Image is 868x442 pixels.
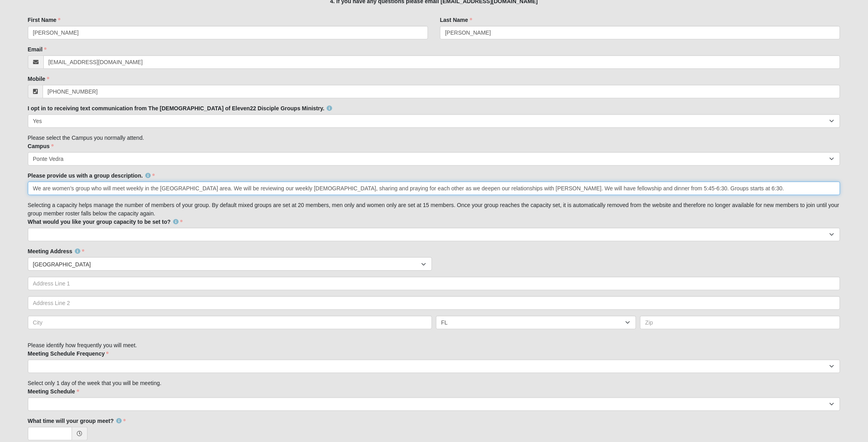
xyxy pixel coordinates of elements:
[28,316,432,329] input: City
[440,16,472,24] label: Last Name
[28,277,841,290] input: Address Line 1
[28,296,841,310] input: Address Line 2
[33,258,421,271] span: [GEOGRAPHIC_DATA]
[28,417,126,425] label: What time will your group meet?
[28,218,183,226] label: What would you like your group capacity to be set to?
[28,45,47,53] label: Email
[28,142,54,150] label: Campus
[28,104,333,112] label: I opt in to receiving text communication from The [DEMOGRAPHIC_DATA] of Eleven22 Disciple Groups ...
[28,172,155,180] label: Please provide us with a group description.
[28,387,79,395] label: Meeting Schedule
[28,247,84,255] label: Meeting Address
[28,16,60,24] label: First Name
[28,350,109,358] label: Meeting Schedule Frequency
[28,75,49,83] label: Mobile
[640,316,840,329] input: Zip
